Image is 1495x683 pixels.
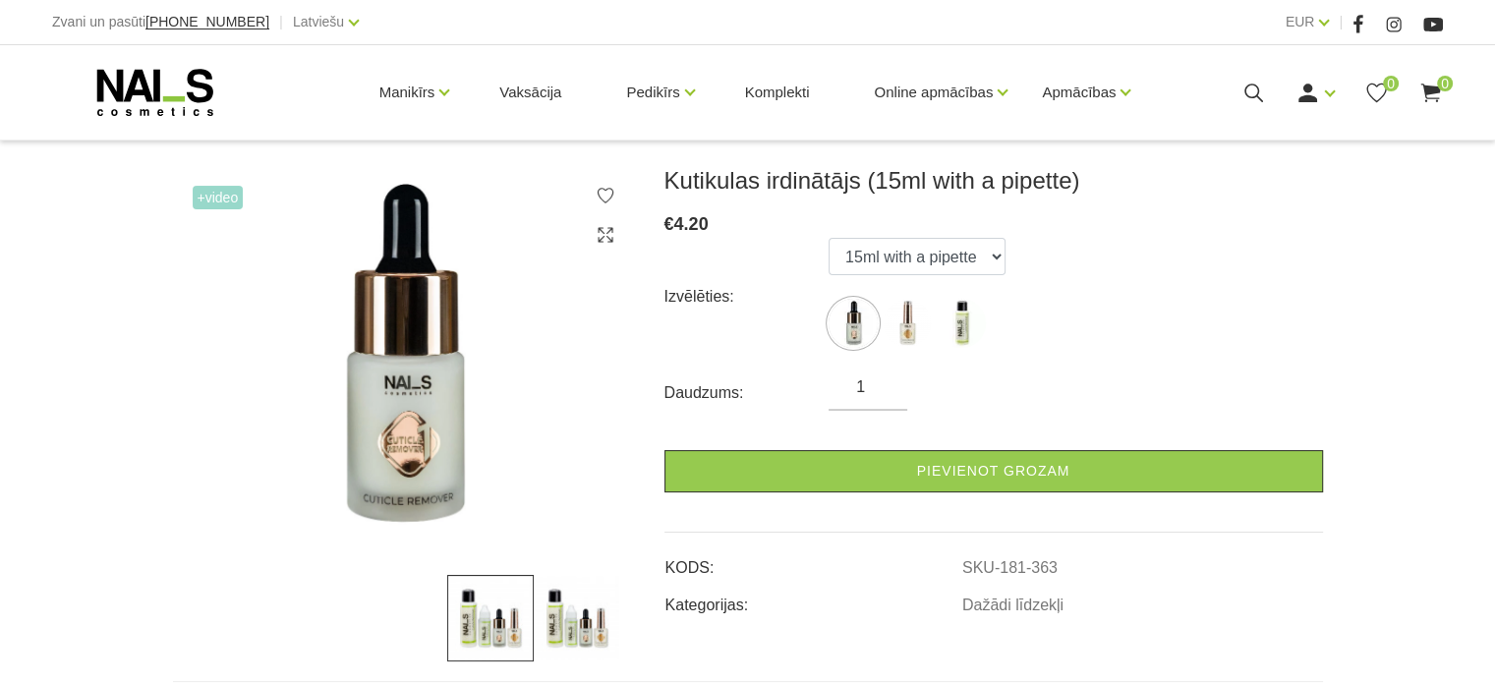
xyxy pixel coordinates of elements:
[1364,81,1389,105] a: 0
[664,166,1323,196] h3: Kutikulas irdinātājs (15ml with a pipette)
[173,166,635,545] img: Kutikulas irdinātājs
[664,450,1323,492] a: Pievienot grozam
[193,186,244,209] span: +Video
[279,10,283,34] span: |
[626,53,679,132] a: Pedikīrs
[52,10,269,34] div: Zvani un pasūti
[674,214,709,234] span: 4.20
[829,299,878,348] img: ...
[1383,76,1399,91] span: 0
[937,299,986,348] img: ...
[145,15,269,29] a: [PHONE_NUMBER]
[1042,53,1116,132] a: Apmācības
[874,53,993,132] a: Online apmācības
[664,214,674,234] span: €
[379,53,435,132] a: Manikīrs
[664,281,830,313] div: Izvēlēties:
[293,10,344,33] a: Latviešu
[962,597,1064,614] a: Dažādi līdzekļi
[729,45,826,140] a: Komplekti
[1286,10,1315,33] a: EUR
[1437,76,1453,91] span: 0
[534,575,620,661] img: ...
[962,559,1058,577] a: SKU-181-363
[145,14,269,29] span: [PHONE_NUMBER]
[664,377,830,409] div: Daudzums:
[447,575,534,661] img: ...
[664,580,961,617] td: Kategorijas:
[883,299,932,348] img: ...
[664,542,961,580] td: KODS:
[1339,10,1343,34] span: |
[1418,81,1443,105] a: 0
[484,45,577,140] a: Vaksācija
